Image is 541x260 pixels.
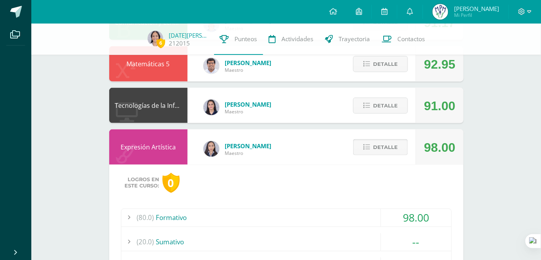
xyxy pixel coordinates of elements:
[225,108,272,115] span: Maestro
[214,24,263,55] a: Punteos
[353,56,408,72] button: Detalle
[353,98,408,114] button: Detalle
[169,39,190,47] a: 212015
[148,31,163,46] img: 14b6f9600bbeae172fd7f038d3506a01.png
[225,59,272,67] span: [PERSON_NAME]
[319,24,376,55] a: Trayectoria
[376,24,431,55] a: Contactos
[398,35,425,43] span: Contactos
[424,47,455,82] div: 92.95
[353,139,408,155] button: Detalle
[454,5,499,13] span: [PERSON_NAME]
[424,130,455,165] div: 98.00
[137,209,154,227] span: (80.0)
[204,100,219,115] img: dbcf09110664cdb6f63fe058abfafc14.png
[121,233,451,251] div: Sumativo
[225,67,272,73] span: Maestro
[424,88,455,124] div: 91.00
[169,31,208,39] a: [DATE][PERSON_NAME]
[157,38,165,48] span: 6
[125,176,159,189] span: Logros en este curso:
[373,57,398,71] span: Detalle
[373,98,398,113] span: Detalle
[373,140,398,155] span: Detalle
[225,142,272,150] span: [PERSON_NAME]
[204,58,219,74] img: 01ec045deed16b978cfcd964fb0d0c55.png
[225,150,272,156] span: Maestro
[454,12,499,18] span: Mi Perfil
[282,35,314,43] span: Actividades
[204,141,219,157] img: 35694fb3d471466e11a043d39e0d13e5.png
[263,24,319,55] a: Actividades
[121,209,451,227] div: Formativo
[235,35,257,43] span: Punteos
[109,46,188,82] div: Matemáticas 5
[162,173,180,193] div: 0
[433,4,448,20] img: 99753301db488abef3517222e3f977fe.png
[109,129,188,165] div: Expresión Artística
[109,88,188,123] div: Tecnologías de la Información y la Comunicación 5
[339,35,370,43] span: Trayectoria
[381,233,451,251] div: --
[381,209,451,227] div: 98.00
[225,100,272,108] span: [PERSON_NAME]
[137,233,154,251] span: (20.0)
